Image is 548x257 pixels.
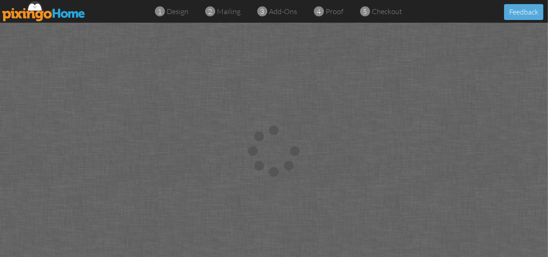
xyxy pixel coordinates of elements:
[326,7,343,16] span: proof
[269,7,297,16] span: add-ons
[317,6,321,17] span: 4
[167,7,188,16] span: design
[158,6,162,17] span: 1
[2,1,86,21] img: pixingo logo
[372,7,402,16] span: checkout
[260,6,264,17] span: 3
[208,6,212,17] span: 2
[363,6,367,17] span: 5
[504,4,543,20] button: Feedback
[217,7,240,16] span: mailing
